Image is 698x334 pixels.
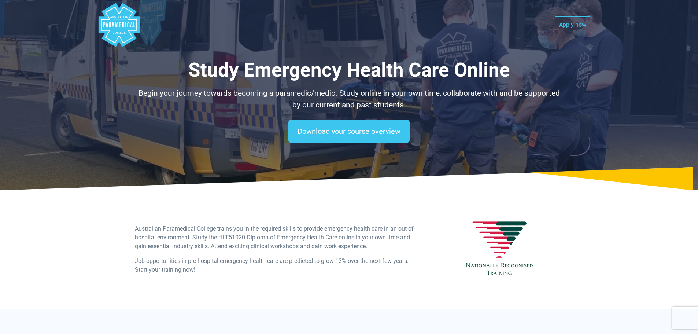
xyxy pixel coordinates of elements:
p: Job opportunities in pre-hospital emergency health care are predicted to grow 13% over the next f... [135,257,418,274]
div: Australian Paramedical College [97,3,141,47]
p: Begin your journey towards becoming a paramedic/medic. Study online in your own time, collaborate... [135,88,564,111]
a: Apply now [553,16,592,33]
a: Download your course overview [288,120,410,143]
p: Australian Paramedical College trains you in the required skills to provide emergency health care... [135,224,418,251]
h1: Study Emergency Health Care Online [135,59,564,82]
